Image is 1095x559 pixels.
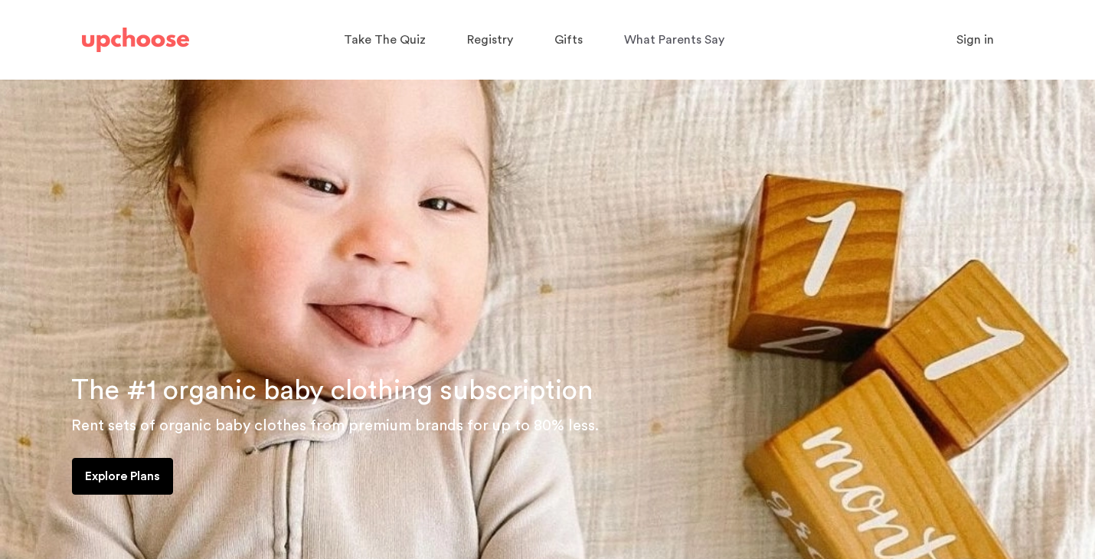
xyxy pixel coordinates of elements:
[467,34,513,46] span: Registry
[624,34,724,46] span: What Parents Say
[344,34,426,46] span: Take The Quiz
[937,25,1013,55] button: Sign in
[71,377,593,404] span: The #1 organic baby clothing subscription
[82,25,189,56] a: UpChoose
[344,25,430,55] a: Take The Quiz
[624,25,729,55] a: What Parents Say
[82,28,189,52] img: UpChoose
[554,34,583,46] span: Gifts
[72,458,173,495] a: Explore Plans
[554,25,587,55] a: Gifts
[85,467,160,485] p: Explore Plans
[956,34,994,46] span: Sign in
[71,414,1077,438] p: Rent sets of organic baby clothes from premium brands for up to 80% less.
[467,25,518,55] a: Registry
